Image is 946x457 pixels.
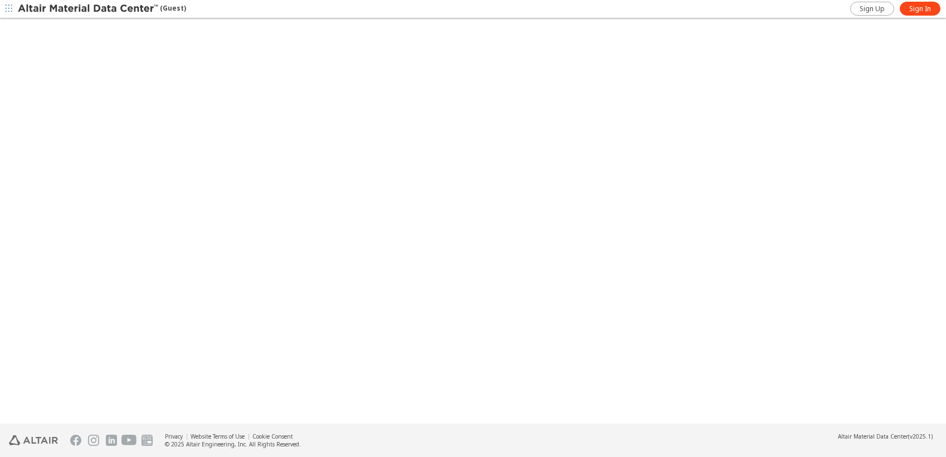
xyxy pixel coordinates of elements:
[165,432,183,440] a: Privacy
[18,3,160,14] img: Altair Material Data Center
[9,435,58,445] img: Altair Engineering
[838,432,933,440] div: (v2025.1)
[860,4,885,13] span: Sign Up
[252,432,293,440] a: Cookie Consent
[909,4,931,13] span: Sign In
[850,2,894,16] a: Sign Up
[191,432,245,440] a: Website Terms of Use
[900,2,940,16] a: Sign In
[18,3,186,14] div: (Guest)
[165,440,301,448] div: © 2025 Altair Engineering, Inc. All Rights Reserved.
[838,432,908,440] span: Altair Material Data Center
